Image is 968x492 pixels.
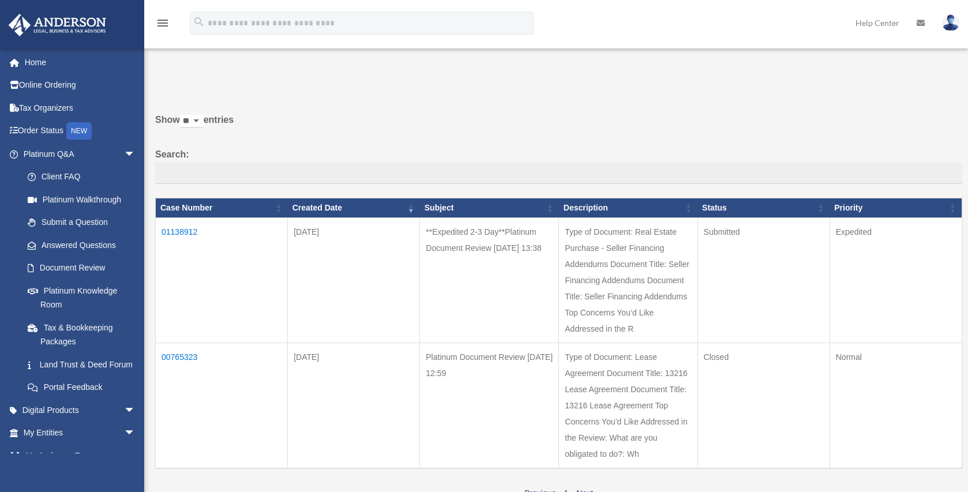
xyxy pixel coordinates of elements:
[8,119,153,143] a: Order StatusNEW
[559,198,697,218] th: Description: activate to sort column ascending
[697,198,830,218] th: Status: activate to sort column ascending
[942,14,959,31] img: User Pic
[16,211,147,234] a: Submit a Question
[8,96,153,119] a: Tax Organizers
[16,316,147,353] a: Tax & Bookkeeping Packages
[156,198,288,218] th: Case Number: activate to sort column ascending
[16,188,147,211] a: Platinum Walkthrough
[124,142,147,166] span: arrow_drop_down
[16,353,147,376] a: Land Trust & Deed Forum
[16,279,147,316] a: Platinum Knowledge Room
[697,343,830,468] td: Closed
[155,163,962,185] input: Search:
[559,217,697,343] td: Type of Document: Real Estate Purchase - Seller Financing Addendums Document Title: Seller Financ...
[830,217,962,343] td: Expedited
[8,444,153,467] a: My Anderson Teamarrow_drop_down
[180,115,204,128] select: Showentries
[156,20,170,30] a: menu
[124,399,147,422] span: arrow_drop_down
[8,142,147,166] a: Platinum Q&Aarrow_drop_down
[16,234,141,257] a: Answered Questions
[66,122,92,140] div: NEW
[155,112,962,140] label: Show entries
[8,74,153,97] a: Online Ordering
[156,343,288,468] td: 00765323
[830,343,962,468] td: Normal
[156,16,170,30] i: menu
[8,399,153,422] a: Digital Productsarrow_drop_down
[124,444,147,468] span: arrow_drop_down
[288,343,420,468] td: [DATE]
[193,16,205,28] i: search
[420,217,559,343] td: **Expedited 2-3 Day**Platinum Document Review [DATE] 13:38
[5,14,110,36] img: Anderson Advisors Platinum Portal
[420,198,559,218] th: Subject: activate to sort column ascending
[559,343,697,468] td: Type of Document: Lease Agreement Document Title: 13216 Lease Agreement Document Title: 13216 Lea...
[8,51,153,74] a: Home
[16,166,147,189] a: Client FAQ
[697,217,830,343] td: Submitted
[16,376,147,399] a: Portal Feedback
[8,422,153,445] a: My Entitiesarrow_drop_down
[830,198,962,218] th: Priority: activate to sort column ascending
[124,422,147,445] span: arrow_drop_down
[288,217,420,343] td: [DATE]
[156,217,288,343] td: 01138912
[155,147,962,185] label: Search:
[16,257,147,280] a: Document Review
[420,343,559,468] td: Platinum Document Review [DATE] 12:59
[288,198,420,218] th: Created Date: activate to sort column ascending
